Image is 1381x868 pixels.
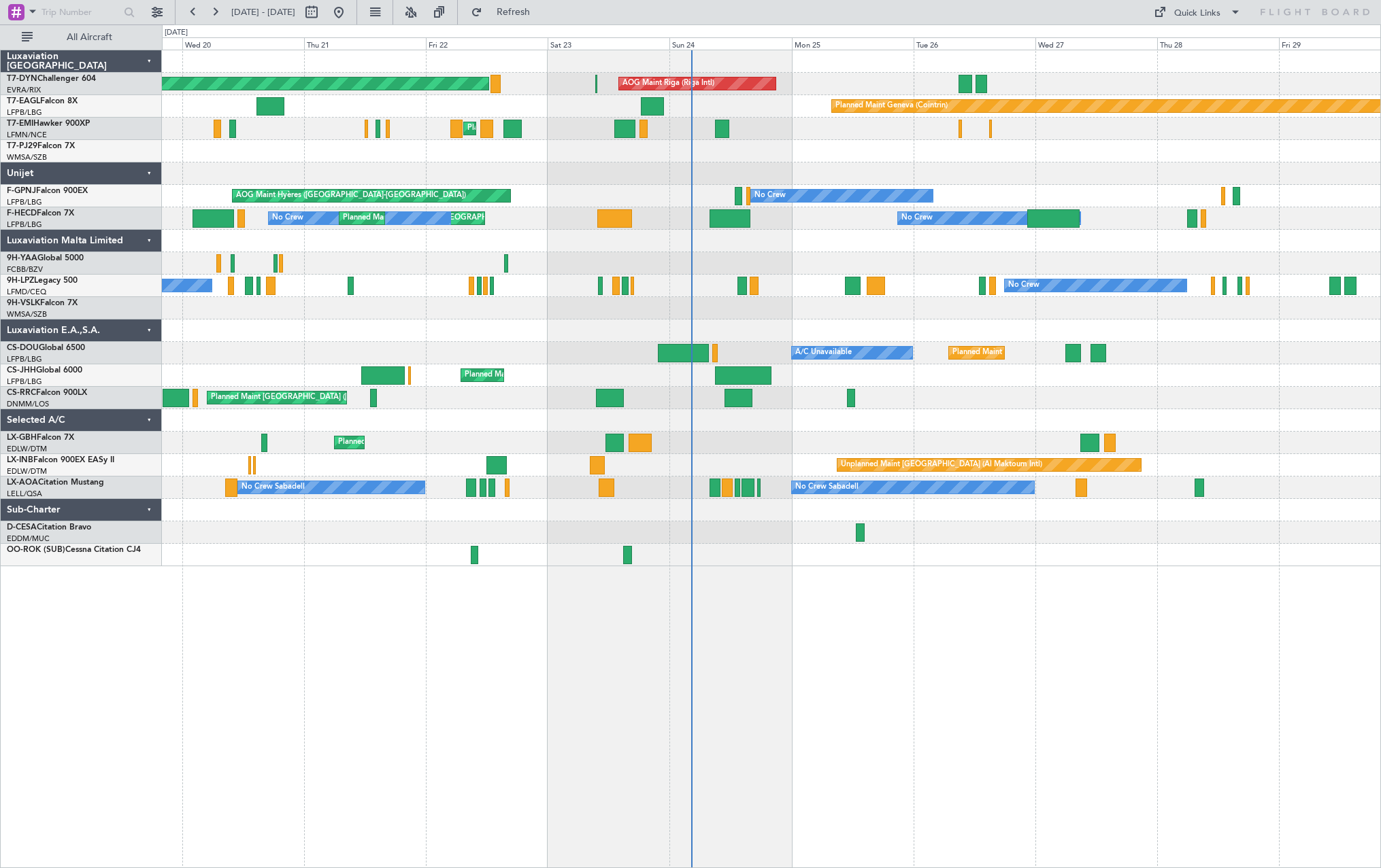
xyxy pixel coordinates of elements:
a: EDDM/MUC [7,534,50,544]
a: LFPB/LBG [7,107,42,118]
input: Trip Number [41,2,120,22]
div: Planned Maint [GEOGRAPHIC_DATA] ([GEOGRAPHIC_DATA]) [465,365,679,385]
a: LFMD/CEQ [7,287,46,297]
a: CS-RRCFalcon 900LX [7,389,87,397]
span: CS-JHH [7,366,36,375]
span: 9H-LPZ [7,277,34,285]
span: All Aircraft [35,33,144,42]
span: T7-DYN [7,75,37,83]
span: T7-EMI [7,120,33,128]
div: Planned Maint [GEOGRAPHIC_DATA] ([GEOGRAPHIC_DATA]) [343,208,557,228]
div: Thu 21 [304,37,426,50]
button: Refresh [465,1,546,23]
a: EDLW/DTM [7,444,47,454]
div: No Crew Sabadell [242,477,305,498]
div: Planned Maint [GEOGRAPHIC_DATA] ([GEOGRAPHIC_DATA]) [211,387,425,408]
div: Quick Links [1174,7,1220,20]
div: AOG Maint Riga (Riga Intl) [622,73,714,94]
a: 9H-YAAGlobal 5000 [7,254,84,262]
a: DNMM/LOS [7,399,49,409]
a: FCBB/BZV [7,264,43,275]
a: T7-EAGLFalcon 8X [7,97,78,105]
div: Planned Maint Chester [467,118,546,139]
div: AOG Maint Hyères ([GEOGRAPHIC_DATA]-[GEOGRAPHIC_DATA]) [236,186,466,206]
span: CS-RRC [7,389,36,397]
span: T7-PJ29 [7,142,37,150]
div: Planned Maint Nice ([GEOGRAPHIC_DATA]) [338,432,490,453]
div: Planned Maint Geneva (Cointrin) [835,96,948,116]
div: Wed 27 [1035,37,1157,50]
a: LX-INBFalcon 900EX EASy II [7,456,114,464]
div: No Crew Sabadell [795,477,859,498]
span: LX-GBH [7,434,37,442]
div: Sat 23 [548,37,669,50]
span: F-GPNJ [7,187,36,195]
a: T7-EMIHawker 900XP [7,120,90,128]
a: CS-DOUGlobal 6500 [7,344,85,352]
a: LELL/QSA [7,489,42,499]
a: F-HECDFalcon 7X [7,209,74,218]
a: 9H-VSLKFalcon 7X [7,299,78,307]
span: F-HECD [7,209,37,218]
span: OO-ROK (SUB) [7,546,65,554]
a: LFPB/LBG [7,377,42,387]
div: Unplanned Maint [GEOGRAPHIC_DATA] (Al Maktoum Intl) [841,455,1042,475]
div: Mon 25 [792,37,914,50]
div: [DATE] [165,27,188,39]
a: LFMN/NCE [7,130,47,140]
a: T7-DYNChallenger 604 [7,75,96,83]
a: WMSA/SZB [7,152,47,162]
a: LFPB/LBG [7,197,42,207]
a: LFPB/LBG [7,220,42,230]
span: 9H-VSLK [7,299,40,307]
a: LX-AOACitation Mustang [7,479,104,487]
span: D-CESA [7,523,37,532]
div: Wed 20 [182,37,304,50]
div: No Crew [272,208,303,228]
span: [DATE] - [DATE] [231,6,295,18]
button: Quick Links [1147,1,1248,23]
a: OO-ROK (SUB)Cessna Citation CJ4 [7,546,141,554]
a: 9H-LPZLegacy 500 [7,277,78,285]
div: No Crew [1008,275,1039,296]
a: EDLW/DTM [7,466,47,476]
a: EVRA/RIX [7,85,41,95]
div: Sun 24 [669,37,791,50]
button: All Aircraft [15,27,148,48]
a: D-CESACitation Bravo [7,523,91,532]
div: Fri 22 [426,37,548,50]
a: CS-JHHGlobal 6000 [7,366,82,375]
a: WMSA/SZB [7,309,47,319]
span: LX-AOA [7,479,38,487]
div: No Crew [754,186,786,206]
a: LX-GBHFalcon 7X [7,434,74,442]
div: No Crew [901,208,933,228]
a: T7-PJ29Falcon 7X [7,142,75,150]
div: Tue 26 [914,37,1035,50]
span: CS-DOU [7,344,39,352]
a: F-GPNJFalcon 900EX [7,187,88,195]
a: LFPB/LBG [7,354,42,364]
div: Planned Maint [GEOGRAPHIC_DATA] ([GEOGRAPHIC_DATA]) [952,343,1167,363]
div: A/C Unavailable [795,343,852,363]
span: Refresh [485,7,542,17]
span: 9H-YAA [7,254,37,262]
span: LX-INB [7,456,33,464]
div: Thu 28 [1157,37,1279,50]
span: T7-EAGL [7,97,40,105]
